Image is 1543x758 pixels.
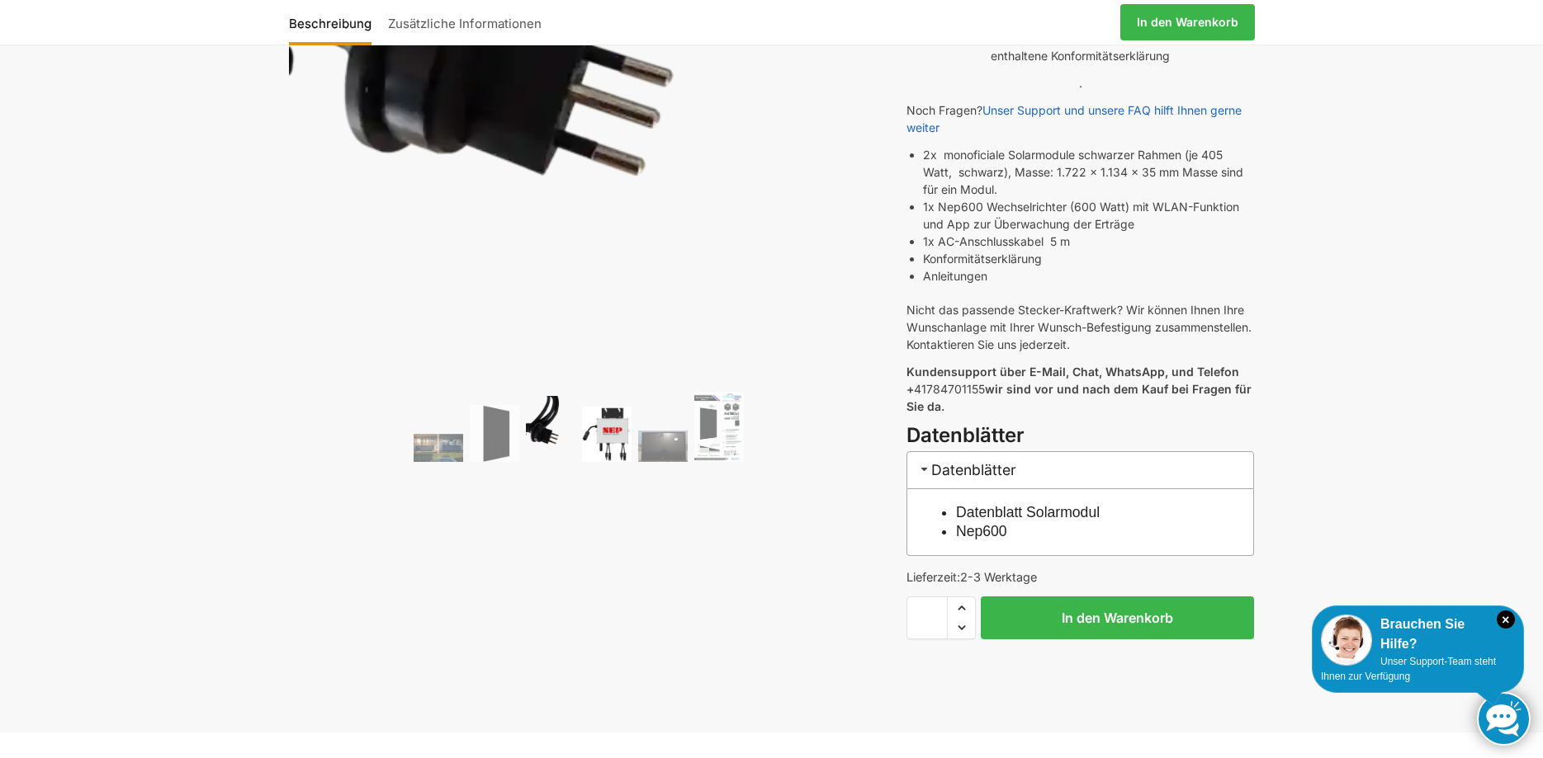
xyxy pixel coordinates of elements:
span: Increase quantity [948,597,975,619]
img: NEP 800 Drosselbar auf 600 Watt [582,407,632,461]
p: Nicht das passende Stecker-Kraftwerk? Wir können Ihnen Ihre Wunschanlage mit Ihrer Wunsch-Befesti... [906,301,1254,353]
img: Anschlusskabel-3meter_schweizer-stecker [526,396,575,462]
li: 1x Nep600 Wechselrichter (600 Watt) mit WLAN-Funktion und App zur Überwachung der Erträge [923,198,1254,233]
input: Produktmenge [906,596,948,639]
span: Unser Support-Team steht Ihnen zur Verfügung [1321,656,1496,682]
li: Konformitätserklärung [923,250,1254,267]
a: Unser Support und unsere FAQ hilft Ihnen gerne weiter [906,103,1242,134]
iframe: Sicherer Rahmen für schnelle Bezahlvorgänge [903,649,1257,695]
span: Lieferzeit: [906,570,1037,584]
span: 2-3 Werktage [960,570,1037,584]
a: Zusätzliche Informationen [380,2,550,42]
img: TommaTech Vorderseite [470,405,519,462]
h3: Datenblätter [906,451,1254,488]
h3: Datenblätter [906,421,1254,450]
a: Nep600 [956,523,1007,539]
strong: Kundensupport über E-Mail, Chat, WhatsApp, und Telefon + [906,365,1239,396]
a: Datenblatt Solarmodul [956,504,1100,520]
img: Balkonkraftwerk 600/810 Watt Fullblack – Bild 5 [638,431,688,462]
a: Beschreibung [289,2,380,42]
p: . [906,74,1254,92]
span: Reduce quantity [948,617,975,638]
li: Anleitungen [923,267,1254,285]
i: Schließen [1497,610,1515,629]
img: 2 Balkonkraftwerke [414,434,463,461]
a: In den Warenkorb [1120,4,1255,40]
li: 1x AC-Anschlusskabel 5 m [923,233,1254,250]
p: 41784701155 [906,363,1254,415]
button: In den Warenkorb [981,596,1254,639]
div: Brauchen Sie Hilfe? [1321,614,1515,654]
img: Customer service [1321,614,1372,666]
img: Balkonkraftwerk 600/810 Watt Fullblack – Bild 6 [694,392,744,462]
strong: wir sind vor und nach dem Kauf bei Fragen für Sie da. [906,382,1252,413]
li: 2x monoficiale Solarmodule schwarzer Rahmen (je 405 Watt, schwarz), Masse: 1.722 x 1.134 x 35 mm ... [923,146,1254,198]
p: Noch Fragen? [906,101,1254,136]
